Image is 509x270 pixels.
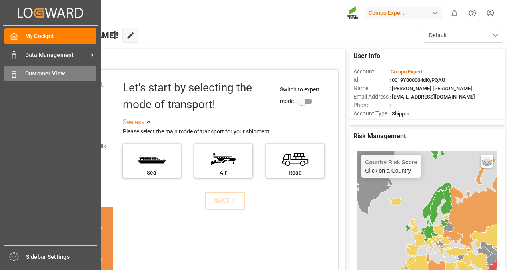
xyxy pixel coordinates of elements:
[347,6,360,20] img: Screenshot%202023-09-29%20at%2010.02.21.png_1712312052.png
[205,192,245,210] button: NEXT
[123,127,332,137] div: Please select the main mode of transport for your shipment.
[213,196,238,206] div: NEXT
[391,69,423,75] span: Compo Expert
[389,77,445,83] span: : 0019Y000004dKyPQAU
[353,101,389,109] span: Phone
[56,142,106,151] div: Add shipping details
[353,84,389,93] span: Name
[123,79,272,113] div: Let's start by selecting the mode of transport!
[389,69,423,75] span: :
[389,85,472,91] span: : [PERSON_NAME] [PERSON_NAME]
[389,102,396,108] span: : —
[365,5,445,20] button: Compo Expert
[123,117,144,127] div: See less
[353,93,389,101] span: Email Address
[25,69,97,78] span: Customer View
[353,76,389,84] span: Id
[389,111,409,117] span: : Shipper
[429,31,447,40] span: Default
[365,7,442,19] div: Compo Expert
[389,94,475,100] span: : [EMAIL_ADDRESS][DOMAIN_NAME]
[4,66,96,81] a: Customer View
[26,253,98,261] span: Sidebar Settings
[280,86,320,104] span: Switch to expert mode
[463,4,481,22] button: Help Center
[127,169,177,177] div: Sea
[423,28,503,43] button: open menu
[270,169,320,177] div: Road
[25,51,88,59] span: Data Management
[365,159,417,165] h4: Country Risk Score
[445,4,463,22] button: show 0 new notifications
[365,159,417,174] div: Click on a Country
[353,109,389,118] span: Account Type
[25,32,97,40] span: My Cockpit
[353,67,389,76] span: Account
[481,155,493,168] a: Layers
[353,131,406,141] span: Risk Management
[198,169,248,177] div: Air
[353,51,380,61] span: User Info
[4,28,96,44] a: My Cockpit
